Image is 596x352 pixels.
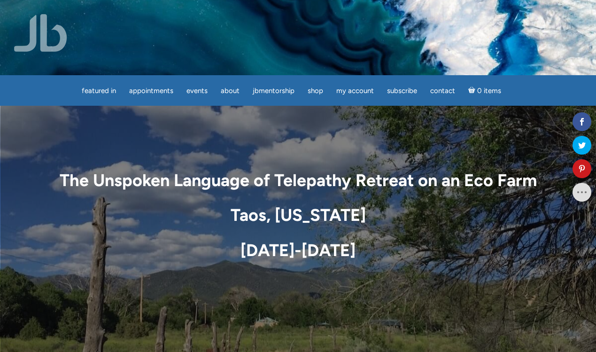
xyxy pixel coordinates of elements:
[215,82,245,100] a: About
[186,86,208,95] span: Events
[477,87,501,94] span: 0 items
[425,82,461,100] a: Contact
[76,82,122,100] a: featured in
[231,205,366,225] strong: Taos, [US_STATE]
[463,81,507,100] a: Cart0 items
[240,240,356,260] strong: [DATE]-[DATE]
[124,82,179,100] a: Appointments
[308,86,323,95] span: Shop
[253,86,294,95] span: JBMentorship
[430,86,455,95] span: Contact
[381,82,423,100] a: Subscribe
[221,86,240,95] span: About
[387,86,417,95] span: Subscribe
[468,86,477,95] i: Cart
[129,86,173,95] span: Appointments
[336,86,374,95] span: My Account
[82,86,116,95] span: featured in
[181,82,213,100] a: Events
[576,106,591,110] span: Shares
[60,170,537,190] strong: The Unspoken Language of Telepathy Retreat on an Eco Farm
[14,14,67,52] img: Jamie Butler. The Everyday Medium
[331,82,379,100] a: My Account
[302,82,329,100] a: Shop
[247,82,300,100] a: JBMentorship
